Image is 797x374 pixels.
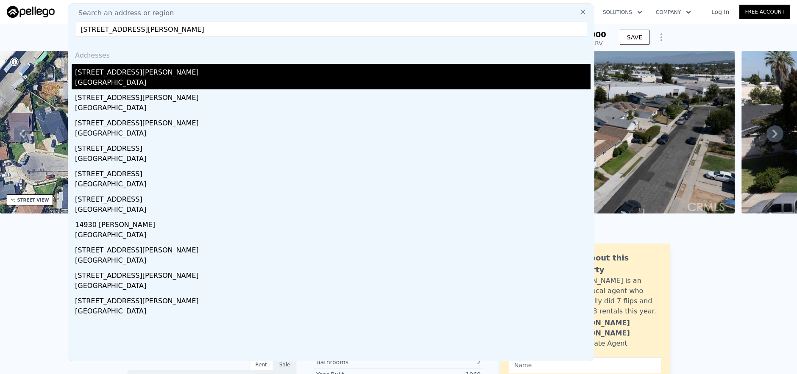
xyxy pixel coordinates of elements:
[75,154,591,166] div: [GEOGRAPHIC_DATA]
[75,230,591,242] div: [GEOGRAPHIC_DATA]
[567,318,661,338] div: [PERSON_NAME] [PERSON_NAME]
[509,357,661,373] input: Name
[596,5,649,20] button: Solutions
[75,267,591,281] div: [STREET_ADDRESS][PERSON_NAME]
[620,30,649,45] button: SAVE
[75,103,591,115] div: [GEOGRAPHIC_DATA]
[75,78,591,89] div: [GEOGRAPHIC_DATA]
[701,8,739,16] a: Log In
[75,255,591,267] div: [GEOGRAPHIC_DATA]
[17,197,49,203] div: STREET VIEW
[75,191,591,205] div: [STREET_ADDRESS]
[273,359,297,370] div: Sale
[75,242,591,255] div: [STREET_ADDRESS][PERSON_NAME]
[75,64,591,78] div: [STREET_ADDRESS][PERSON_NAME]
[7,6,55,18] img: Pellego
[316,358,398,366] div: Bathrooms
[75,128,591,140] div: [GEOGRAPHIC_DATA]
[739,5,790,19] a: Free Account
[75,166,591,179] div: [STREET_ADDRESS]
[653,29,670,46] button: Show Options
[398,358,481,366] div: 2
[75,140,591,154] div: [STREET_ADDRESS]
[75,281,591,293] div: [GEOGRAPHIC_DATA]
[75,179,591,191] div: [GEOGRAPHIC_DATA]
[75,306,591,318] div: [GEOGRAPHIC_DATA]
[75,293,591,306] div: [STREET_ADDRESS][PERSON_NAME]
[567,252,661,276] div: Ask about this property
[72,44,591,64] div: Addresses
[567,276,661,316] div: [PERSON_NAME] is an active local agent who personally did 7 flips and bought 3 rentals this year.
[75,205,591,216] div: [GEOGRAPHIC_DATA]
[72,8,174,18] span: Search an address or region
[567,338,627,349] div: Real Estate Agent
[649,5,698,20] button: Company
[249,359,273,370] div: Rent
[75,216,591,230] div: 14930 [PERSON_NAME]
[75,115,591,128] div: [STREET_ADDRESS][PERSON_NAME]
[75,89,591,103] div: [STREET_ADDRESS][PERSON_NAME]
[75,22,587,37] input: Enter an address, city, region, neighborhood or zip code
